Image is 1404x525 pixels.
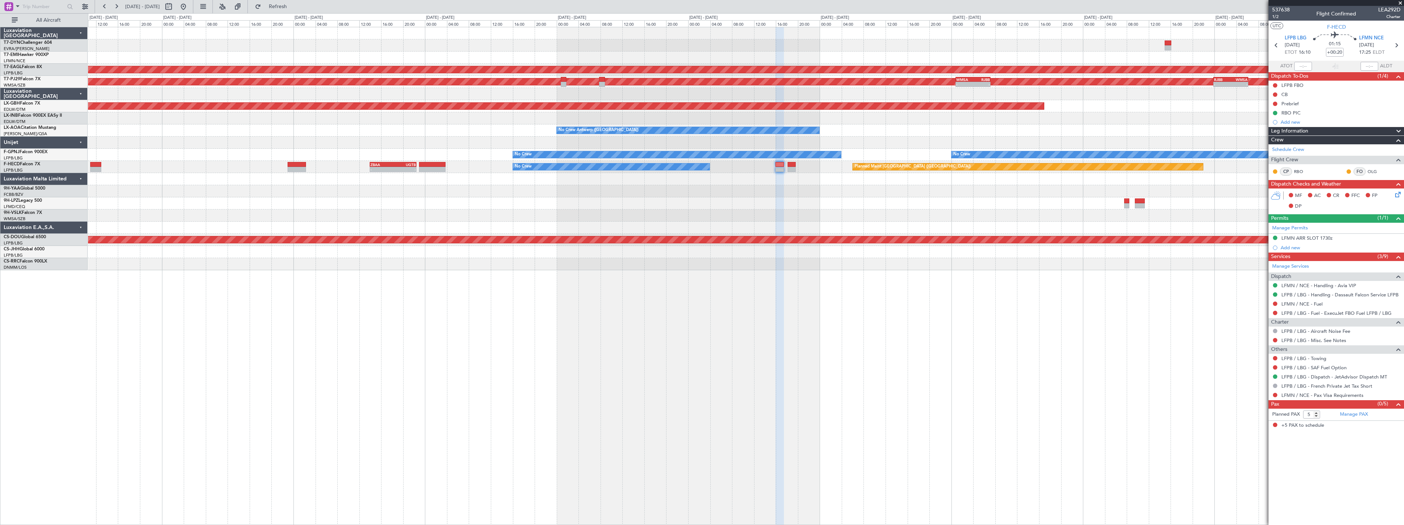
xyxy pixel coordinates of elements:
div: Add new [1281,119,1400,125]
span: Dispatch To-Dos [1271,72,1308,81]
span: 9H-VSLK [4,211,22,215]
div: 12:00 [491,20,513,27]
div: 00:00 [293,20,316,27]
div: 08:00 [863,20,886,27]
span: FFC [1351,192,1360,200]
span: ATOT [1280,63,1292,70]
a: 9H-LPZLegacy 500 [4,198,42,203]
div: 20:00 [1193,20,1215,27]
span: CS-JHH [4,247,20,251]
div: 04:00 [842,20,864,27]
div: Add new [1281,244,1400,251]
div: 12:00 [622,20,644,27]
span: 17:25 [1359,49,1371,56]
a: EDLW/DTM [4,107,25,112]
div: Flight Confirmed [1316,10,1356,18]
span: CR [1333,192,1339,200]
span: Flight Crew [1271,156,1298,164]
span: 01:15 [1329,40,1341,48]
a: LFPB / LBG - Dispatch - JetAdvisor Dispatch MT [1281,374,1387,380]
span: Permits [1271,214,1288,223]
a: LFPB / LBG - Misc. See Notes [1281,337,1346,343]
div: 12:00 [1017,20,1039,27]
a: LFPB / LBG - French Private Jet Tax Short [1281,383,1372,389]
div: [DATE] - [DATE] [295,15,323,21]
span: T7-DYN [4,40,20,45]
a: WMSA/SZB [4,216,25,222]
div: 00:00 [162,20,184,27]
a: LFPB / LBG - SAF Fuel Option [1281,364,1347,371]
a: LFPB/LBG [4,240,23,246]
div: 12:00 [1149,20,1171,27]
div: 20:00 [403,20,425,27]
div: [DATE] - [DATE] [558,15,586,21]
span: Charter [1271,318,1289,327]
a: F-HECDFalcon 7X [4,162,40,166]
a: Manage Services [1272,263,1309,270]
div: ZBAA [370,162,393,167]
a: LFPB / LBG - Towing [1281,355,1326,362]
div: 04:00 [973,20,995,27]
span: LX-GBH [4,101,20,106]
a: LFMN / NCE - Pax Visa Requirements [1281,392,1363,398]
div: 08:00 [601,20,623,27]
span: CS-RRC [4,259,20,264]
a: Schedule Crew [1272,146,1304,154]
div: 20:00 [666,20,688,27]
div: Planned Maint [GEOGRAPHIC_DATA] ([GEOGRAPHIC_DATA]) [855,161,971,172]
div: RBO PIC [1281,110,1301,116]
div: - [393,167,416,172]
button: UTC [1270,22,1283,29]
span: F-HECD [4,162,20,166]
div: 08:00 [206,20,228,27]
div: No Crew [515,149,532,160]
div: - [1231,82,1247,87]
a: T7-EMIHawker 900XP [4,53,49,57]
input: Trip Number [22,1,65,12]
a: WMSA/SZB [4,82,25,88]
span: Dispatch Checks and Weather [1271,180,1341,188]
span: Leg Information [1271,127,1308,135]
div: 16:00 [1171,20,1193,27]
div: WMSA [1231,77,1247,82]
a: CS-DOUGlobal 6500 [4,235,46,239]
div: 08:00 [337,20,359,27]
span: 1/2 [1272,14,1290,20]
div: LFPB FBO [1281,82,1303,88]
span: T7-PJ29 [4,77,20,81]
span: ELDT [1373,49,1384,56]
div: 00:00 [688,20,710,27]
div: 08:00 [732,20,754,27]
div: [DATE] - [DATE] [426,15,454,21]
span: LEA292D [1378,6,1400,14]
div: 00:00 [1083,20,1105,27]
span: MF [1295,192,1302,200]
div: 00:00 [1214,20,1236,27]
span: (3/9) [1377,253,1388,260]
div: 08:00 [1259,20,1281,27]
input: --:-- [1294,62,1312,71]
span: [DATE] - [DATE] [125,3,160,10]
a: Manage PAX [1340,411,1368,418]
div: 04:00 [1236,20,1259,27]
div: LFMN ARR SLOT 1730z [1281,235,1333,241]
span: LX-AOA [4,126,21,130]
span: +5 PAX to schedule [1281,422,1324,429]
span: 537638 [1272,6,1290,14]
a: LFMN/NCE [4,58,25,64]
a: [PERSON_NAME]/QSA [4,131,47,137]
span: ALDT [1380,63,1392,70]
button: All Aircraft [8,14,80,26]
a: LX-INBFalcon 900EX EASy II [4,113,62,118]
div: [DATE] - [DATE] [1084,15,1112,21]
div: 20:00 [929,20,951,27]
div: FO [1354,168,1366,176]
span: F-GPNJ [4,150,20,154]
a: 9H-VSLKFalcon 7X [4,211,42,215]
span: ETOT [1285,49,1297,56]
span: FP [1372,192,1377,200]
div: RJBB [973,77,990,82]
div: CP [1280,168,1292,176]
a: F-GPNJFalcon 900EX [4,150,47,154]
div: 16:00 [644,20,666,27]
